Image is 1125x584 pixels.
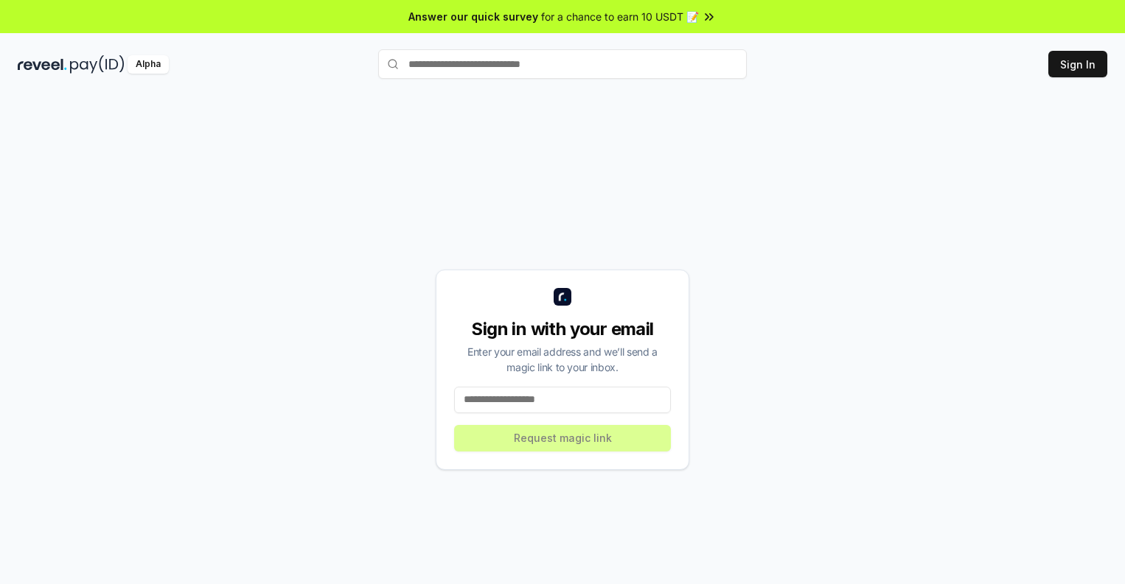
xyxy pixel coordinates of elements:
[454,317,671,341] div: Sign in with your email
[1048,51,1107,77] button: Sign In
[18,55,67,74] img: reveel_dark
[408,9,538,24] span: Answer our quick survey
[128,55,169,74] div: Alpha
[70,55,125,74] img: pay_id
[541,9,699,24] span: for a chance to earn 10 USDT 📝
[454,344,671,375] div: Enter your email address and we’ll send a magic link to your inbox.
[554,288,571,306] img: logo_small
